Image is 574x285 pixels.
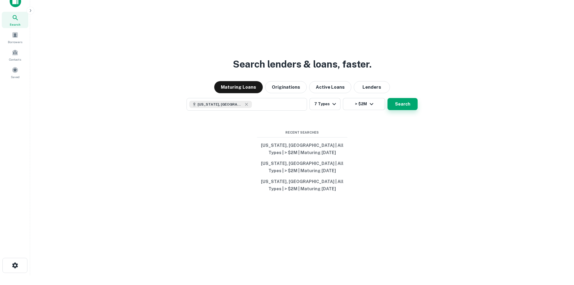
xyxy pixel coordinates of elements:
button: [US_STATE], [GEOGRAPHIC_DATA] | All Types | > $2M | Maturing [DATE] [257,158,347,176]
h3: Search lenders & loans, faster. [233,57,372,71]
button: Originations [265,81,307,93]
button: Lenders [354,81,390,93]
span: Borrowers [8,40,22,44]
a: Contacts [2,47,28,63]
a: Search [2,12,28,28]
iframe: Chat Widget [544,237,574,266]
span: Saved [11,74,20,79]
button: > $2M [343,98,385,110]
span: Recent Searches [257,130,347,135]
button: [US_STATE], [GEOGRAPHIC_DATA] | All Types | > $2M | Maturing [DATE] [257,140,347,158]
button: [US_STATE], [GEOGRAPHIC_DATA] | All Types | > $2M | Maturing [DATE] [257,176,347,194]
button: Search [387,98,418,110]
button: 7 Types [309,98,340,110]
a: Borrowers [2,29,28,46]
button: Maturing Loans [214,81,263,93]
span: Search [10,22,20,27]
a: Saved [2,64,28,81]
button: [US_STATE], [GEOGRAPHIC_DATA] [187,98,307,111]
span: [US_STATE], [GEOGRAPHIC_DATA] [198,102,243,107]
span: Contacts [9,57,21,62]
button: Active Loans [309,81,351,93]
